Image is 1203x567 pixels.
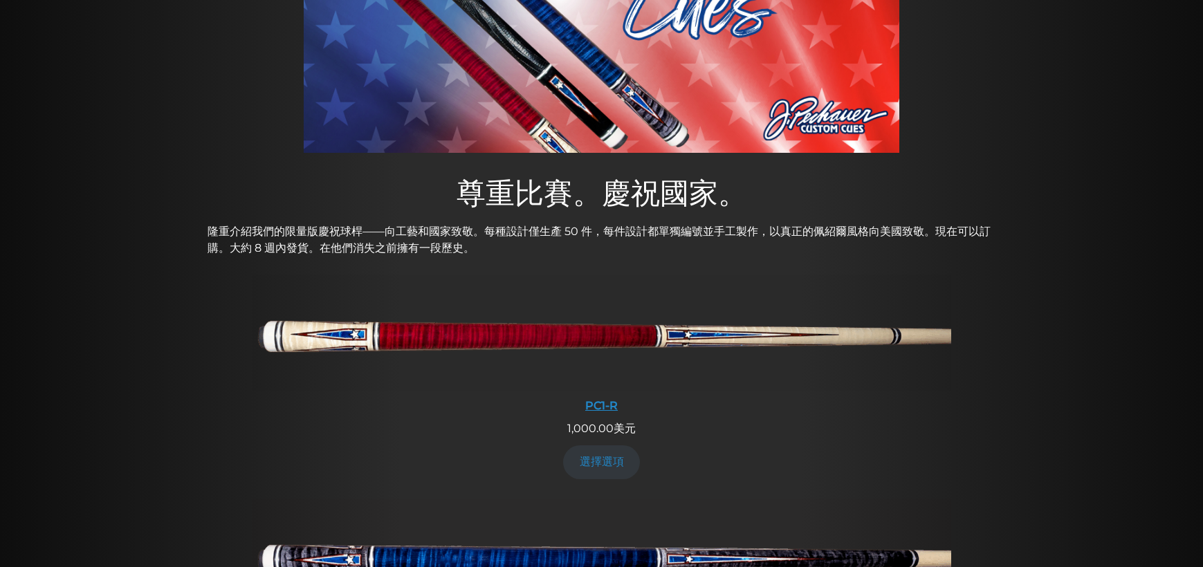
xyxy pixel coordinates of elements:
div: PC1-R [252,399,951,412]
span: 美元 [614,422,636,435]
a: PC1-R PC1-R [252,275,951,420]
p: 隆重介紹我們的限量版慶祝球桿——向工藝和國家致敬。每種設計僅生產 50 件，每件設計都單獨編號並手工製作，以真正的佩紹爾風格向美國致敬。現在可以訂購。大約 8 週內發貨。在他們消失之前擁有一段歷史。 [208,223,996,257]
a: 加入購物車： “PC1-R” [563,445,640,479]
span: 1,000.00 [567,422,636,435]
img: PC1-R [252,275,951,391]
